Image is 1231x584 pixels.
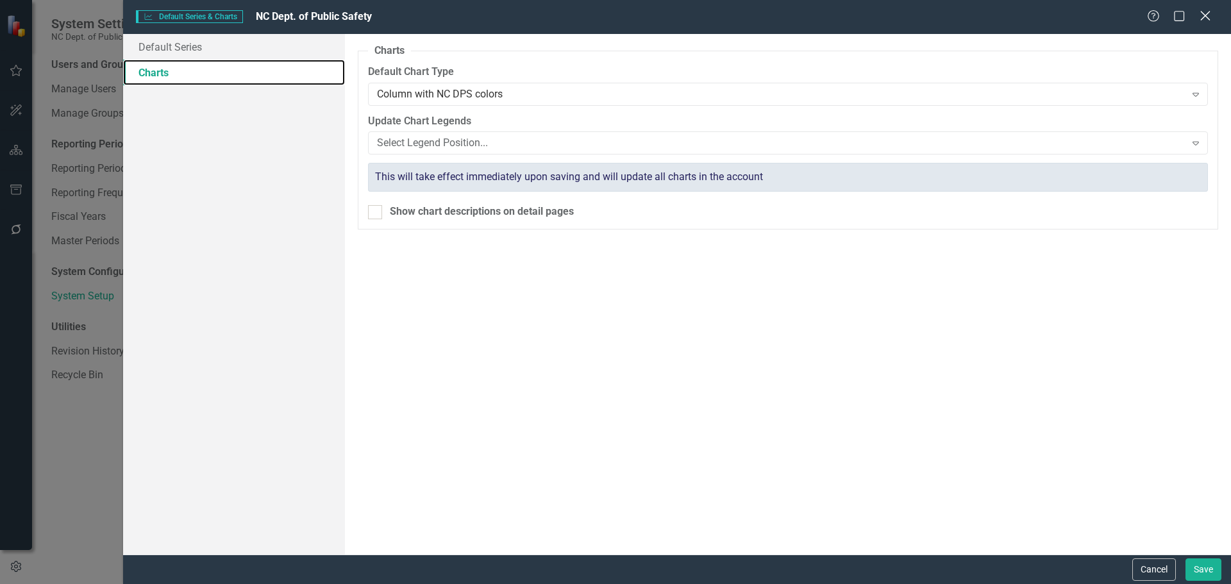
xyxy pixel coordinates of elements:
[390,204,574,219] div: Show chart descriptions on detail pages
[1132,558,1176,581] button: Cancel
[123,34,345,60] a: Default Series
[136,10,243,23] span: Default Series & Charts
[368,114,1208,129] label: Update Chart Legends
[368,163,1208,192] div: This will take effect immediately upon saving and will update all charts in the account
[377,136,1185,151] div: Select Legend Position...
[377,87,1185,101] div: Column with NC DPS colors
[368,65,1208,79] label: Default Chart Type
[123,60,345,85] a: Charts
[256,10,372,22] span: NC Dept. of Public Safety
[368,44,411,58] legend: Charts
[1185,558,1221,581] button: Save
